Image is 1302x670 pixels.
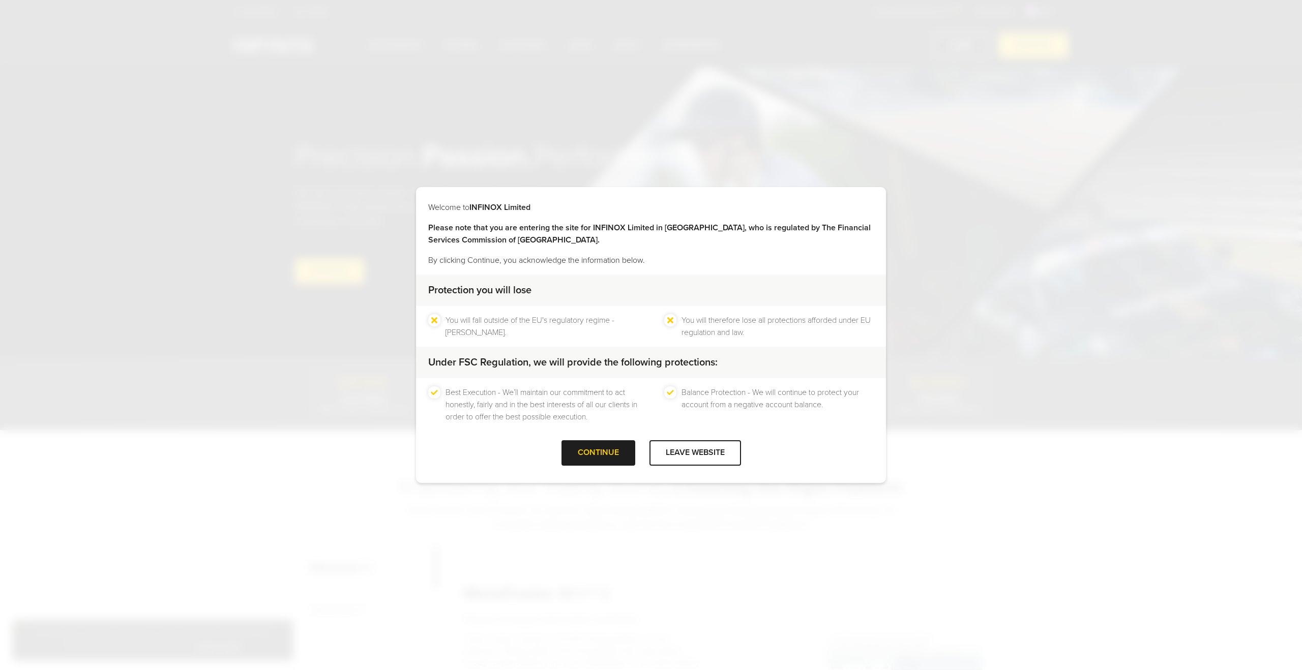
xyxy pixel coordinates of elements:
[561,440,635,465] div: CONTINUE
[428,356,718,369] strong: Under FSC Regulation, we will provide the following protections:
[428,284,531,296] strong: Protection you will lose
[446,314,638,339] li: You will fall outside of the EU's regulatory regime - [PERSON_NAME].
[649,440,741,465] div: LEAVE WEBSITE
[428,201,874,214] p: Welcome to
[469,202,530,212] strong: INFINOX Limited
[428,254,874,266] p: By clicking Continue, you acknowledge the information below.
[682,386,874,423] li: Balance Protection - We will continue to protect your account from a negative account balance.
[446,386,638,423] li: Best Execution - We’ll maintain our commitment to act honestly, fairly and in the best interests ...
[682,314,874,339] li: You will therefore lose all protections afforded under EU regulation and law.
[428,223,871,245] strong: Please note that you are entering the site for INFINOX Limited in [GEOGRAPHIC_DATA], who is regul...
